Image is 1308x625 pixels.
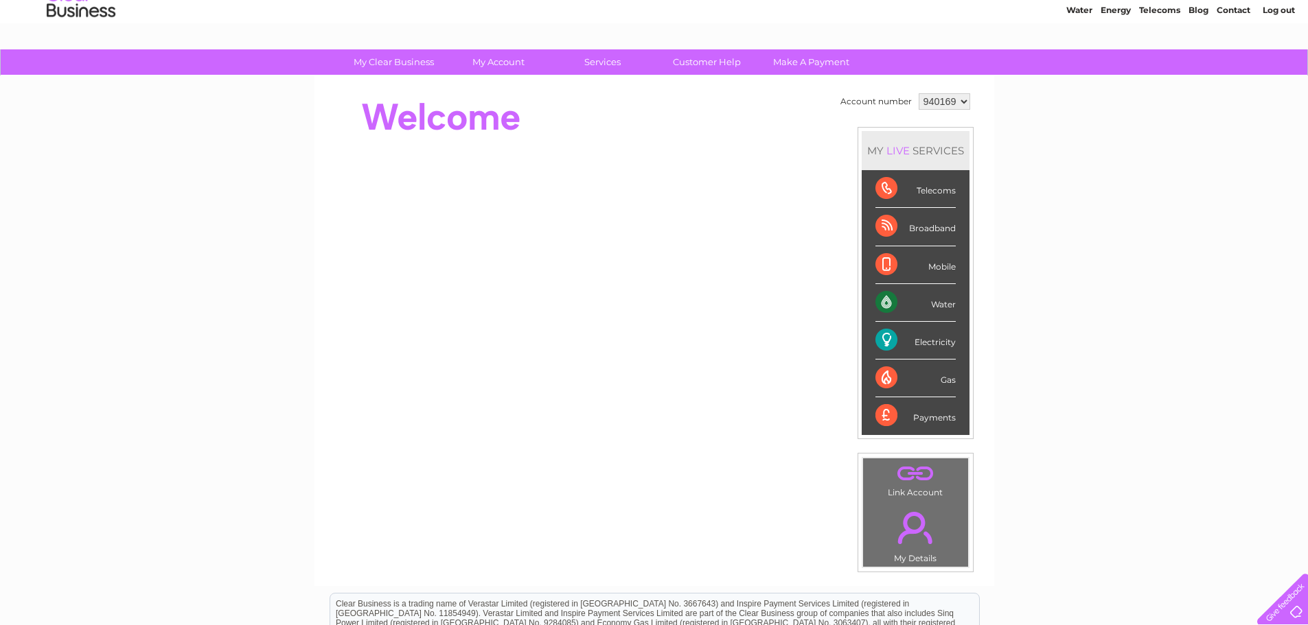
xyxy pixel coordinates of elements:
a: Water [1066,58,1092,69]
a: My Account [441,49,555,75]
a: Blog [1189,58,1208,69]
div: MY SERVICES [862,131,969,170]
a: Telecoms [1139,58,1180,69]
div: Electricity [875,322,956,359]
div: Mobile [875,246,956,284]
div: Payments [875,397,956,434]
a: Customer Help [650,49,764,75]
td: Account number [837,90,915,113]
a: Log out [1263,58,1295,69]
img: logo.png [46,36,116,78]
a: . [867,462,965,486]
a: Services [546,49,659,75]
div: LIVE [884,144,913,157]
div: Clear Business is a trading name of Verastar Limited (registered in [GEOGRAPHIC_DATA] No. 3667643... [330,8,979,67]
a: Contact [1217,58,1250,69]
a: 0333 014 3131 [1049,7,1144,24]
a: Energy [1101,58,1131,69]
a: Make A Payment [755,49,868,75]
td: Link Account [862,458,969,501]
div: Water [875,284,956,322]
div: Telecoms [875,170,956,208]
a: My Clear Business [337,49,450,75]
td: My Details [862,500,969,567]
a: . [867,504,965,552]
div: Gas [875,359,956,397]
div: Broadband [875,208,956,246]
